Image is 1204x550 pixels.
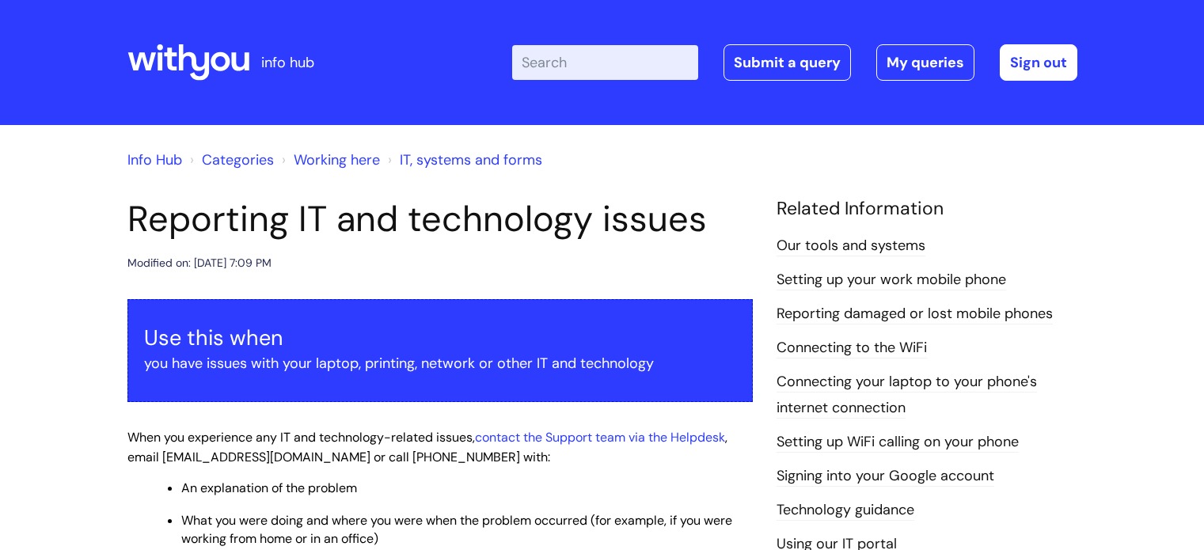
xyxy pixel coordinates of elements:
a: Sign out [1000,44,1077,81]
a: Our tools and systems [777,236,925,256]
a: Submit a query [724,44,851,81]
a: Reporting damaged or lost mobile phones [777,304,1053,324]
p: info hub [261,50,314,75]
span: An explanation of the problem [181,480,357,496]
li: IT, systems and forms [384,147,542,173]
a: Signing into your Google account [777,466,994,487]
span: What you were doing and where you were when the problem occurred (for example, if you were workin... [181,512,732,546]
a: Setting up your work mobile phone [777,270,1006,290]
a: My queries [876,44,974,81]
li: Working here [278,147,380,173]
a: Info Hub [127,150,182,169]
h4: Related Information [777,198,1077,220]
div: Modified on: [DATE] 7:09 PM [127,253,272,273]
li: Solution home [186,147,274,173]
h3: Use this when [144,325,736,351]
h1: Reporting IT and technology issues [127,198,753,241]
a: Working here [294,150,380,169]
p: you have issues with your laptop, printing, network or other IT and technology [144,351,736,376]
a: Connecting your laptop to your phone's internet connection [777,372,1037,418]
a: Categories [202,150,274,169]
a: Technology guidance [777,500,914,521]
div: | - [512,44,1077,81]
a: IT, systems and forms [400,150,542,169]
a: Connecting to the WiFi [777,338,927,358]
a: contact the Support team via the Helpdesk [475,429,725,446]
a: Setting up WiFi calling on your phone [777,432,1019,453]
span: When you experience any IT and technology-related issues, , email [EMAIL_ADDRESS][DOMAIN_NAME] or... [127,429,727,465]
input: Search [512,45,698,80]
